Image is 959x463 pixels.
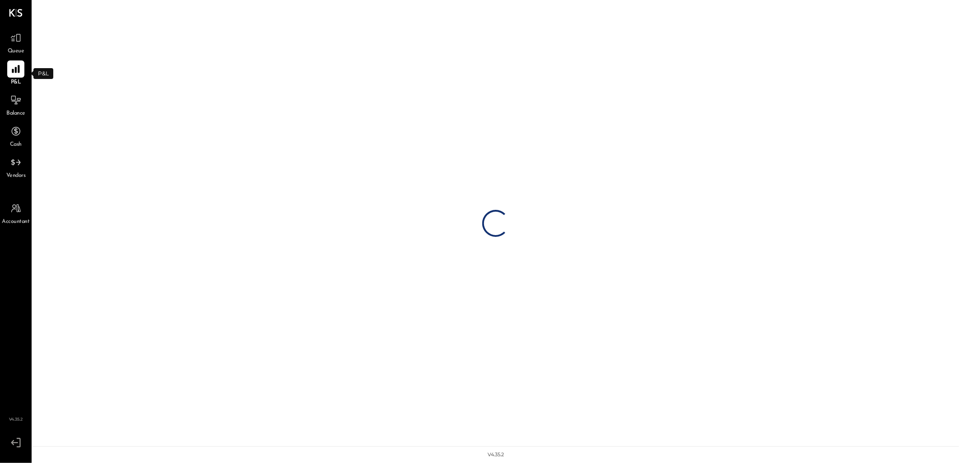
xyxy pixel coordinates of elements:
span: Accountant [2,218,30,226]
span: Balance [6,110,25,118]
a: Cash [0,123,31,149]
a: Queue [0,29,31,56]
span: Vendors [6,172,26,180]
a: Balance [0,92,31,118]
a: Vendors [0,154,31,180]
div: v 4.35.2 [488,451,504,458]
a: Accountant [0,200,31,226]
div: P&L [33,68,53,79]
span: Queue [8,47,24,56]
a: P&L [0,60,31,87]
span: Cash [10,141,22,149]
span: P&L [11,79,21,87]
